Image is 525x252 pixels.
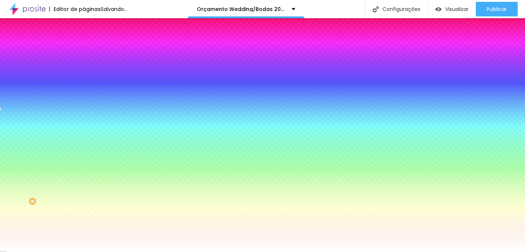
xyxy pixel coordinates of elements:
span: Publicar [487,6,507,12]
img: view-1.svg [435,6,442,12]
span: Visualizar [445,6,468,12]
button: Visualizar [428,2,476,16]
div: Salvando... [101,7,127,12]
img: Icone [373,6,379,12]
p: Orçamento Wedding/Bodas 2026.2 [197,7,286,12]
div: Editor de páginas [49,7,101,12]
button: Publicar [476,2,518,16]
